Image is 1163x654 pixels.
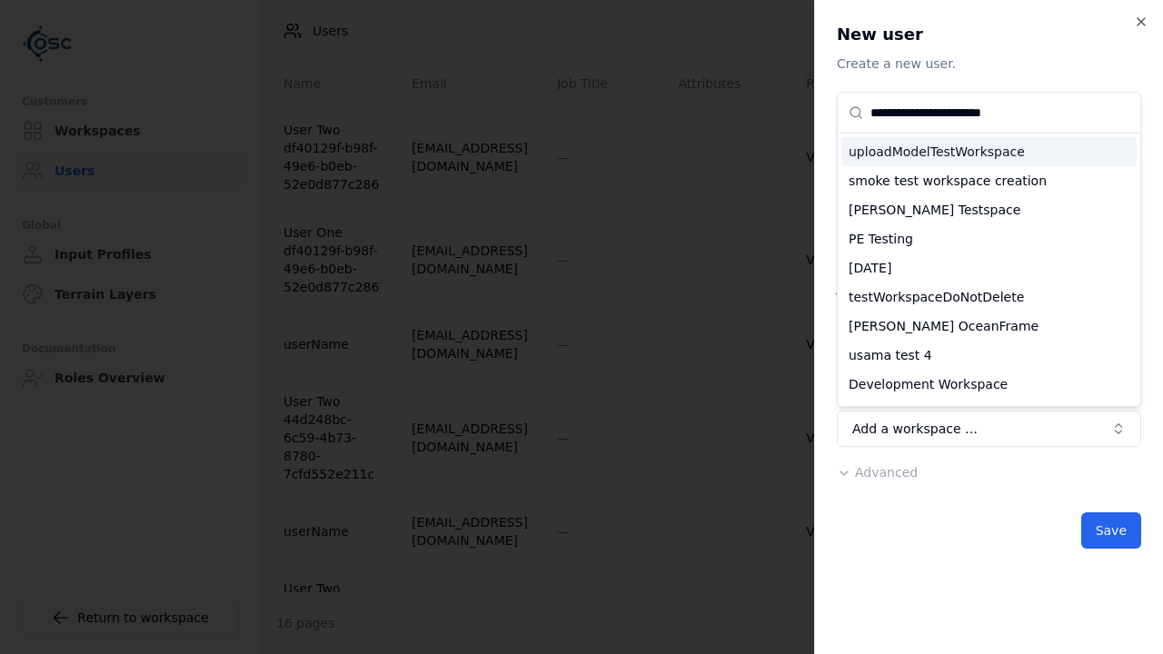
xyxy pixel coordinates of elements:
div: [PERSON_NAME] OceanFrame [841,312,1137,341]
div: [DATE] [841,253,1137,282]
div: smoke test workspace creation [841,166,1137,195]
div: Development Workspace [841,370,1137,399]
div: [PERSON_NAME] Testspace [841,195,1137,224]
div: usama test 4 [841,341,1137,370]
div: uploadModelTestWorkspace [841,137,1137,166]
div: Mobility_STG [841,399,1137,428]
div: Suggestions [838,134,1140,406]
div: PE Testing [841,224,1137,253]
div: testWorkspaceDoNotDelete [841,282,1137,312]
